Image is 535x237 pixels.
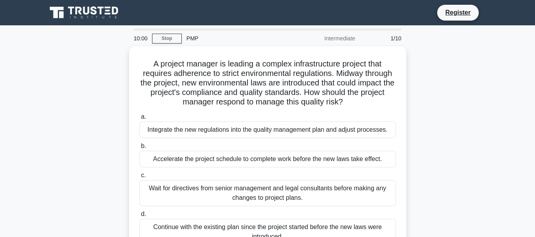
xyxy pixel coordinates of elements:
[182,30,291,46] div: PMP
[141,210,146,217] span: d.
[152,34,182,44] a: Stop
[141,142,146,149] span: b.
[129,30,152,46] div: 10:00
[141,113,146,120] span: a.
[139,121,396,138] div: Integrate the new regulations into the quality management plan and adjust processes.
[139,151,396,167] div: Accelerate the project schedule to complete work before the new laws take effect.
[360,30,406,46] div: 1/10
[141,172,146,178] span: c.
[139,59,397,107] h5: A project manager is leading a complex infrastructure project that requires adherence to strict e...
[440,8,475,17] a: Register
[139,180,396,206] div: Wait for directives from senior management and legal consultants before making any changes to pro...
[291,30,360,46] div: Intermediate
